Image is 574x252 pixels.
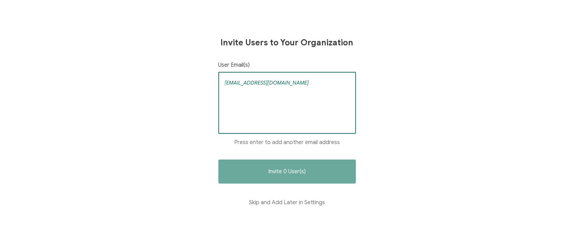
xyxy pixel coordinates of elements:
button: Skip and Add Later in Settings [218,190,356,215]
iframe: Chat Widget [540,219,574,252]
h1: Invite Users to Your Organization [221,37,354,48]
span: Press enter to add another email address [234,139,340,146]
button: Invite 0 User(s) [218,160,356,184]
span: Invite 0 User(s) [268,169,306,174]
span: User Email(s) [218,62,250,68]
